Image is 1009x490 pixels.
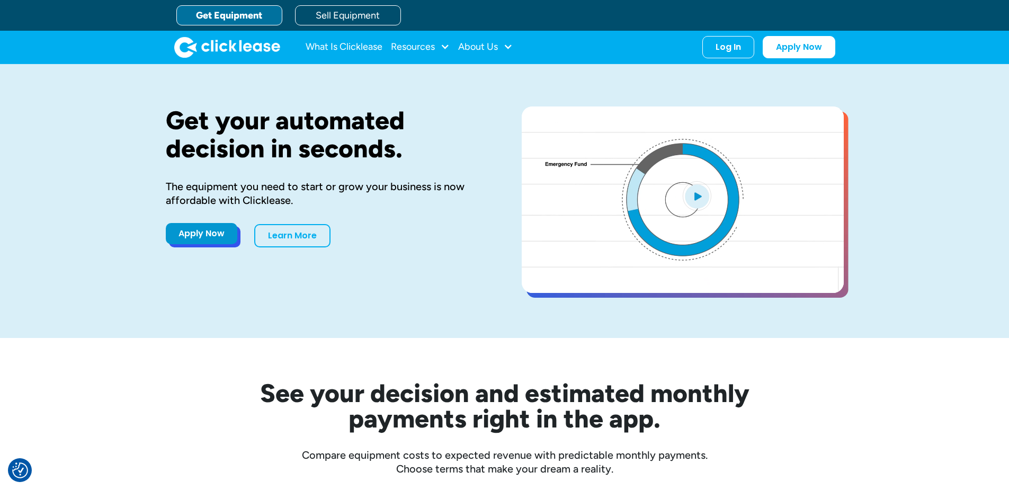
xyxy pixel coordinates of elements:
div: About Us [458,37,513,58]
h1: Get your automated decision in seconds. [166,106,488,163]
a: Apply Now [166,223,237,244]
a: What Is Clicklease [306,37,382,58]
a: open lightbox [522,106,844,293]
a: Learn More [254,224,331,247]
a: home [174,37,280,58]
div: Log In [716,42,741,52]
img: Clicklease logo [174,37,280,58]
a: Apply Now [763,36,835,58]
div: The equipment you need to start or grow your business is now affordable with Clicklease. [166,180,488,207]
h2: See your decision and estimated monthly payments right in the app. [208,380,801,431]
a: Get Equipment [176,5,282,25]
a: Sell Equipment [295,5,401,25]
img: Revisit consent button [12,462,28,478]
button: Consent Preferences [12,462,28,478]
div: Compare equipment costs to expected revenue with predictable monthly payments. Choose terms that ... [166,448,844,476]
div: Resources [391,37,450,58]
img: Blue play button logo on a light blue circular background [683,181,711,211]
